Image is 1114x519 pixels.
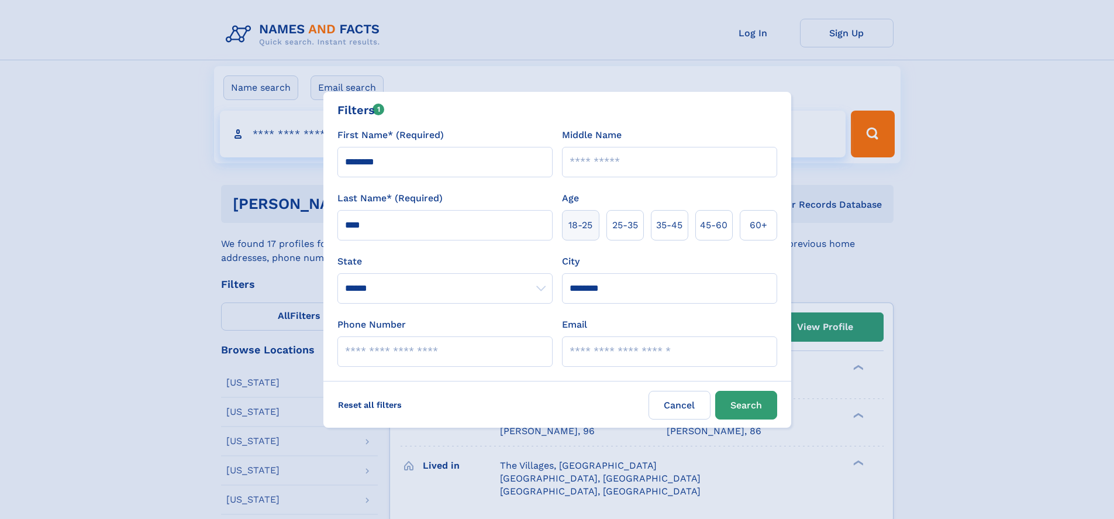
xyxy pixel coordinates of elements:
span: 25‑35 [612,218,638,232]
label: Email [562,318,587,332]
button: Search [715,391,777,420]
div: Filters [337,101,385,119]
label: Cancel [649,391,711,420]
span: 45‑60 [700,218,727,232]
label: Phone Number [337,318,406,332]
span: 18‑25 [568,218,592,232]
label: Middle Name [562,128,622,142]
span: 35‑45 [656,218,682,232]
label: Age [562,191,579,205]
label: City [562,255,580,269]
label: Reset all filters [330,391,409,419]
label: First Name* (Required) [337,128,444,142]
label: Last Name* (Required) [337,191,443,205]
label: State [337,255,553,269]
span: 60+ [750,218,767,232]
